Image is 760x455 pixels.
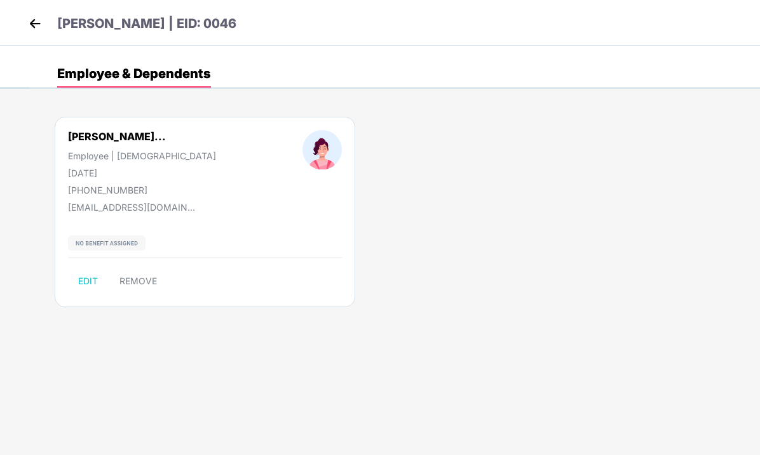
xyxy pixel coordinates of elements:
[68,130,166,143] div: [PERSON_NAME]...
[68,185,216,195] div: [PHONE_NUMBER]
[57,67,210,80] div: Employee & Dependents
[68,202,195,213] div: [EMAIL_ADDRESS][DOMAIN_NAME]
[119,276,157,286] span: REMOVE
[68,271,108,291] button: EDIT
[68,150,216,161] div: Employee | [DEMOGRAPHIC_DATA]
[68,168,216,178] div: [DATE]
[68,235,146,251] img: svg+xml;base64,PHN2ZyB4bWxucz0iaHR0cDovL3d3dy53My5vcmcvMjAwMC9zdmciIHdpZHRoPSIxMjIiIGhlaWdodD0iMj...
[57,14,236,34] p: [PERSON_NAME] | EID: 0046
[302,130,342,169] img: profileImage
[78,276,98,286] span: EDIT
[109,271,167,291] button: REMOVE
[25,14,44,33] img: back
